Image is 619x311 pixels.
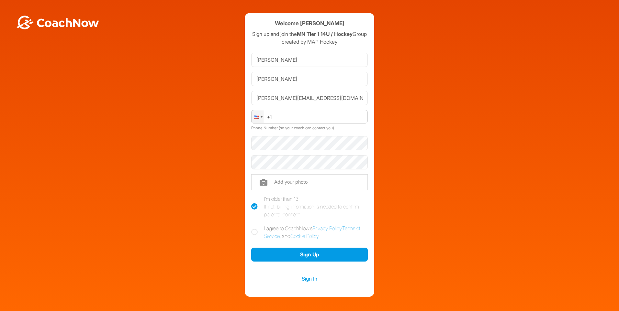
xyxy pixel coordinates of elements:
[251,91,368,105] input: Email
[251,30,368,38] p: Sign up and join the Group
[275,19,344,27] h4: Welcome [PERSON_NAME]
[16,16,100,29] img: BwLJSsUCoWCh5upNqxVrqldRgqLPVwmV24tXu5FoVAoFEpwwqQ3VIfuoInZCoVCoTD4vwADAC3ZFMkVEQFDAAAAAElFTkSuQmCC
[251,125,334,130] label: Phone Number (so your coach can contact you)
[251,248,368,262] button: Sign Up
[251,72,368,86] input: Last Name
[312,225,342,231] a: Privacy Policy
[251,274,368,283] a: Sign In
[264,203,368,218] div: If not, billing information is needed to confirm parental consent.
[297,31,353,37] strong: MN Tier 1 14U / Hockey
[290,233,319,239] a: Cookie Policy
[252,110,264,123] div: United States: + 1
[251,110,368,123] input: Phone Number
[264,195,368,218] div: I'm older than 13
[264,225,360,239] a: Terms of Service
[251,38,368,46] p: created by MAP Hockey
[251,224,368,240] label: I agree to CoachNow's , , and .
[251,53,368,67] input: First Name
